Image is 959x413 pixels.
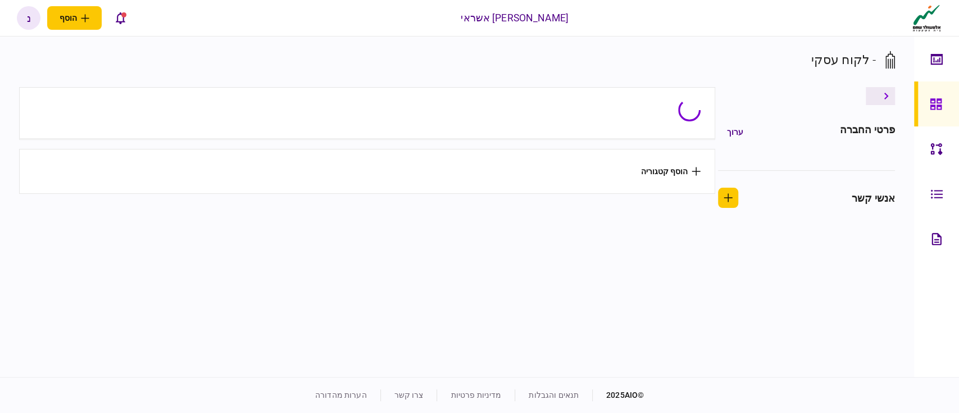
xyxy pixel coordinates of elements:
img: client company logo [910,4,943,32]
a: הערות מהדורה [315,391,367,400]
div: - לקוח עסקי [811,51,875,69]
div: אנשי קשר [852,190,895,206]
div: פרטי החברה [840,122,895,142]
button: נ [17,6,40,30]
div: [PERSON_NAME] אשראי [461,11,569,25]
button: הוסף קטגוריה [641,167,701,176]
button: link to underwriting page [48,51,69,71]
button: פתח תפריט להוספת לקוח [47,6,102,30]
a: צרו קשר [394,391,424,400]
button: פתח רשימת התראות [108,6,132,30]
a: תנאים והגבלות [529,391,579,400]
button: ערוך [718,122,752,142]
div: © 2025 AIO [592,389,644,401]
a: מדיניות פרטיות [451,391,501,400]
